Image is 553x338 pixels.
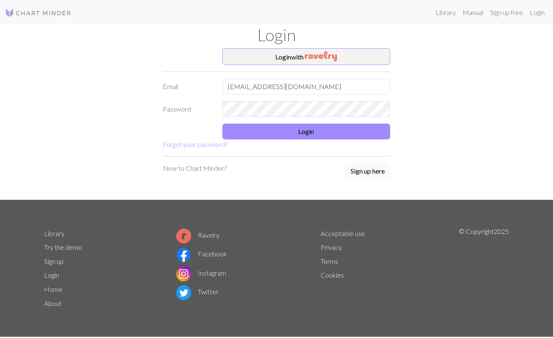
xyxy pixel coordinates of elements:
[321,243,342,251] a: Privacy
[321,271,344,279] a: Cookies
[432,4,459,21] a: Library
[44,243,82,251] a: Try the demo
[487,4,526,21] a: Sign up free
[345,163,390,179] button: Sign up here
[44,229,65,237] a: Library
[176,247,191,262] img: Facebook logo
[176,269,226,277] a: Instagram
[176,250,227,258] a: Facebook
[459,4,487,21] a: Manual
[222,124,391,139] button: Login
[158,79,217,94] label: Email
[44,285,62,293] a: Home
[176,266,191,281] img: Instagram logo
[321,257,338,265] a: Terms
[176,231,219,239] a: Ravelry
[44,299,62,307] a: About
[163,163,227,173] p: New to Chart Minder?
[163,140,228,148] a: Forgot your password?
[321,229,365,237] a: Acceptable use
[44,257,64,265] a: Sign up
[44,271,59,279] a: Login
[176,288,219,296] a: Twitter
[526,4,548,21] a: Login
[158,101,217,117] label: Password
[459,226,509,311] p: © Copyright 2025
[345,163,390,180] a: Sign up here
[222,48,391,65] button: Loginwith
[176,285,191,300] img: Twitter logo
[5,8,72,18] img: Logo
[39,25,514,45] h1: Login
[176,229,191,244] img: Ravelry logo
[305,51,337,61] img: Ravelry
